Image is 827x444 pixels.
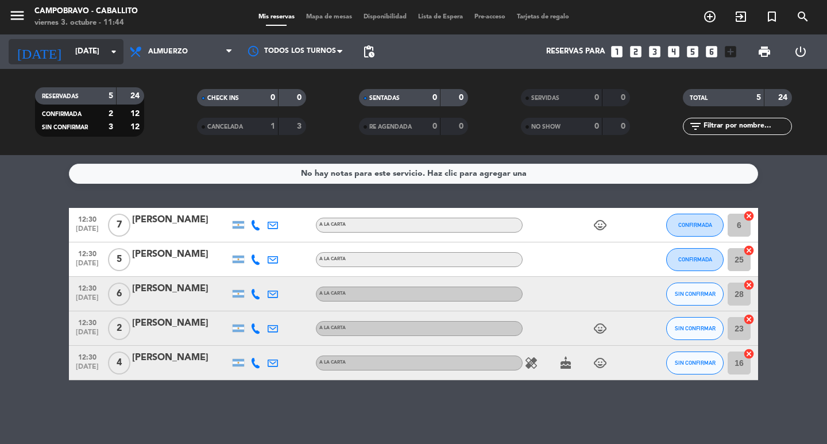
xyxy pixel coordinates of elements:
[531,95,559,101] span: SERVIDAS
[9,7,26,28] button: menu
[432,122,437,130] strong: 0
[130,92,142,100] strong: 24
[412,14,469,20] span: Lista de Espera
[559,356,573,370] i: cake
[108,248,130,271] span: 5
[300,14,358,20] span: Mapa de mesas
[531,124,561,130] span: NO SHOW
[73,294,102,307] span: [DATE]
[73,260,102,273] span: [DATE]
[319,291,346,296] span: A LA CARTA
[666,44,681,59] i: looks_4
[369,124,412,130] span: RE AGENDADA
[148,48,188,56] span: Almuerzo
[9,39,69,64] i: [DATE]
[42,125,88,130] span: SIN CONFIRMAR
[675,360,716,366] span: SIN CONFIRMAR
[743,348,755,360] i: cancel
[758,45,771,59] span: print
[73,350,102,363] span: 12:30
[743,279,755,291] i: cancel
[794,45,807,59] i: power_settings_new
[675,325,716,331] span: SIN CONFIRMAR
[734,10,748,24] i: exit_to_app
[782,34,818,69] div: LOG OUT
[132,213,230,227] div: [PERSON_NAME]
[621,122,628,130] strong: 0
[621,94,628,102] strong: 0
[666,214,724,237] button: CONFIRMADA
[594,94,599,102] strong: 0
[34,6,138,17] div: Campobravo - caballito
[109,92,113,100] strong: 5
[73,281,102,294] span: 12:30
[109,123,113,131] strong: 3
[301,167,527,180] div: No hay notas para este servicio. Haz clic para agregar una
[678,222,712,228] span: CONFIRMADA
[678,256,712,262] span: CONFIRMADA
[34,17,138,29] div: viernes 3. octubre - 11:44
[358,14,412,20] span: Disponibilidad
[270,122,275,130] strong: 1
[132,247,230,262] div: [PERSON_NAME]
[42,111,82,117] span: CONFIRMADA
[685,44,700,59] i: looks_5
[270,94,275,102] strong: 0
[743,245,755,256] i: cancel
[756,94,761,102] strong: 5
[319,360,346,365] span: A LA CARTA
[704,44,719,59] i: looks_6
[459,122,466,130] strong: 0
[362,45,376,59] span: pending_actions
[108,317,130,340] span: 2
[73,212,102,225] span: 12:30
[132,281,230,296] div: [PERSON_NAME]
[689,119,702,133] i: filter_list
[723,44,738,59] i: add_box
[207,124,243,130] span: CANCELADA
[593,322,607,335] i: child_care
[743,210,755,222] i: cancel
[765,10,779,24] i: turned_in_not
[666,317,724,340] button: SIN CONFIRMAR
[666,283,724,306] button: SIN CONFIRMAR
[253,14,300,20] span: Mis reservas
[297,122,304,130] strong: 3
[666,248,724,271] button: CONFIRMADA
[73,246,102,260] span: 12:30
[207,95,239,101] span: CHECK INS
[319,257,346,261] span: A LA CARTA
[73,315,102,329] span: 12:30
[42,94,79,99] span: RESERVADAS
[107,45,121,59] i: arrow_drop_down
[459,94,466,102] strong: 0
[628,44,643,59] i: looks_two
[369,95,400,101] span: SENTADAS
[130,123,142,131] strong: 12
[666,352,724,374] button: SIN CONFIRMAR
[593,356,607,370] i: child_care
[319,222,346,227] span: A LA CARTA
[108,352,130,374] span: 4
[73,363,102,376] span: [DATE]
[132,316,230,331] div: [PERSON_NAME]
[73,225,102,238] span: [DATE]
[593,218,607,232] i: child_care
[743,314,755,325] i: cancel
[469,14,511,20] span: Pre-acceso
[108,283,130,306] span: 6
[73,329,102,342] span: [DATE]
[132,350,230,365] div: [PERSON_NAME]
[702,120,791,133] input: Filtrar por nombre...
[297,94,304,102] strong: 0
[109,110,113,118] strong: 2
[524,356,538,370] i: healing
[594,122,599,130] strong: 0
[546,47,605,56] span: Reservas para
[609,44,624,59] i: looks_one
[432,94,437,102] strong: 0
[647,44,662,59] i: looks_3
[796,10,810,24] i: search
[511,14,575,20] span: Tarjetas de regalo
[319,326,346,330] span: A LA CARTA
